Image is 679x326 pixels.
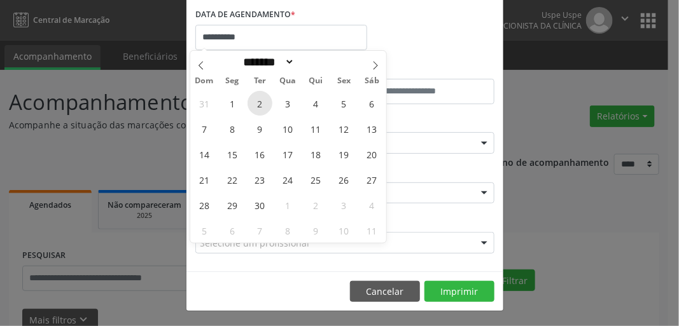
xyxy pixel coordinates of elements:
span: Outubro 10, 2025 [332,218,356,243]
span: Outubro 4, 2025 [360,193,384,217]
span: Agosto 31, 2025 [192,91,216,116]
span: Setembro 27, 2025 [360,167,384,192]
span: Selecione um profissional [200,236,309,250]
span: Setembro 3, 2025 [276,91,300,116]
span: Setembro 5, 2025 [332,91,356,116]
span: Outubro 7, 2025 [248,218,272,243]
span: Setembro 15, 2025 [220,142,244,166]
span: Setembro 6, 2025 [360,91,384,116]
span: Setembro 22, 2025 [220,167,244,192]
span: Setembro 30, 2025 [248,193,272,217]
span: Outubro 5, 2025 [192,218,216,243]
span: Outubro 9, 2025 [304,218,328,243]
span: Outubro 2, 2025 [304,193,328,217]
span: Setembro 12, 2025 [332,116,356,141]
span: Setembro 25, 2025 [304,167,328,192]
span: Setembro 10, 2025 [276,116,300,141]
span: Setembro 19, 2025 [332,142,356,166]
span: Setembro 11, 2025 [304,116,328,141]
span: Setembro 24, 2025 [276,167,300,192]
span: Qui [302,77,330,85]
span: Ter [246,77,274,85]
label: DATA DE AGENDAMENTO [195,5,295,25]
span: Setembro 23, 2025 [248,167,272,192]
span: Setembro 13, 2025 [360,116,384,141]
span: Outubro 3, 2025 [332,193,356,217]
span: Setembro 17, 2025 [276,142,300,166]
span: Setembro 8, 2025 [220,116,244,141]
span: Outubro 1, 2025 [276,193,300,217]
button: Imprimir [424,281,494,302]
span: Dom [190,77,218,85]
span: Setembro 2, 2025 [248,91,272,116]
label: ATÉ [348,59,494,79]
span: Setembro 1, 2025 [220,91,244,116]
span: Setembro 29, 2025 [220,193,244,217]
span: Setembro 18, 2025 [304,142,328,166]
span: Sáb [358,77,386,85]
span: Outubro 11, 2025 [360,218,384,243]
span: Qua [274,77,302,85]
span: Setembro 16, 2025 [248,142,272,166]
span: Setembro 4, 2025 [304,91,328,116]
input: Year [295,55,337,69]
span: Sex [330,77,358,85]
span: Outubro 6, 2025 [220,218,244,243]
span: Setembro 7, 2025 [192,116,216,141]
span: Setembro 28, 2025 [192,193,216,217]
span: Setembro 21, 2025 [192,167,216,192]
span: Setembro 9, 2025 [248,116,272,141]
span: Setembro 14, 2025 [192,142,216,166]
span: Outubro 8, 2025 [276,218,300,243]
button: Cancelar [350,281,420,302]
select: Month [239,55,295,69]
span: Setembro 20, 2025 [360,142,384,166]
span: Seg [218,77,246,85]
span: Setembro 26, 2025 [332,167,356,192]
